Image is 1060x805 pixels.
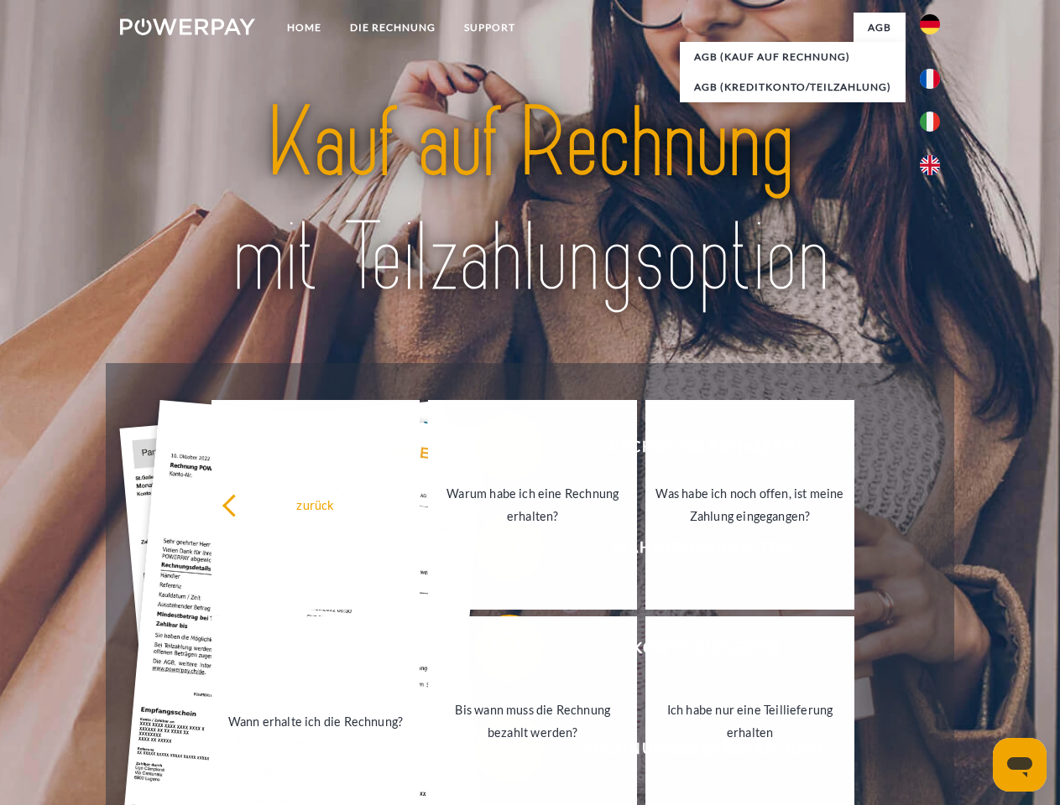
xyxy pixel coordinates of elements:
a: agb [854,13,906,43]
div: Bis wann muss die Rechnung bezahlt werden? [438,699,627,744]
div: Ich habe nur eine Teillieferung erhalten [655,699,844,744]
a: Home [273,13,336,43]
img: fr [920,69,940,89]
a: DIE RECHNUNG [336,13,450,43]
a: SUPPORT [450,13,530,43]
div: Was habe ich noch offen, ist meine Zahlung eingegangen? [655,482,844,527]
div: Warum habe ich eine Rechnung erhalten? [438,482,627,527]
a: Was habe ich noch offen, ist meine Zahlung eingegangen? [645,400,854,610]
img: title-powerpay_de.svg [160,80,900,321]
img: it [920,112,940,132]
iframe: Schaltfläche zum Öffnen des Messaging-Fensters [993,738,1047,792]
a: AGB (Kreditkonto/Teilzahlung) [680,72,906,102]
div: zurück [222,493,410,516]
img: de [920,14,940,34]
a: AGB (Kauf auf Rechnung) [680,42,906,72]
img: logo-powerpay-white.svg [120,18,255,35]
div: Wann erhalte ich die Rechnung? [222,709,410,732]
img: en [920,155,940,175]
